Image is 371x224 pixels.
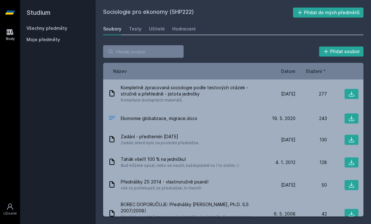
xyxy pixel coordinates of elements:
a: Testy [129,23,141,35]
div: 130 [296,137,327,143]
span: [DATE] [281,91,296,97]
div: Uživatel [3,211,17,216]
span: Kompilace dostupných materiálů. [121,97,262,103]
span: Přednášky ZS 2014 - vlastnoručně psané! [121,179,208,185]
span: Buď můžete opsat, nebo se naučit, každopádně na 1 to stačilo :) [121,162,239,169]
a: Study [1,25,19,44]
span: 19. 5. 2020 [272,115,296,122]
span: Zadání - předtermín [DATE] [121,134,199,140]
span: Kompletně zpracovaná sociologie podle testových otázek - stručně a přehledně - jistota jedničky [121,85,262,97]
div: Hodnocení [172,26,196,32]
span: [DATE] [281,137,296,143]
span: 4. 1. 2012 [275,159,296,166]
div: Study [6,36,15,41]
input: Hledej soubor [103,45,184,58]
span: BOREC DOPORUČUJE: Přednášky [PERSON_NAME], Ph.D. (LS 2007/2008) [121,201,262,214]
span: Zadání, které bylo na poslední přednášce. [121,140,199,146]
a: Učitelé [149,23,165,35]
span: 6. 5. 2008 [274,211,296,217]
a: Hodnocení [172,23,196,35]
div: 128 [296,159,327,166]
a: Všechny předměty [26,25,67,31]
div: 243 [296,115,327,122]
div: 50 [296,182,327,188]
div: Soubory [103,26,121,32]
div: Učitelé [149,26,165,32]
span: vše co potřebuješ ze přednášek, to hlavní!! [121,185,208,191]
a: Soubory [103,23,121,35]
span: [DATE] [281,182,296,188]
div: DOCX [108,114,116,123]
span: Stažení [306,68,322,74]
div: 42 [296,211,327,217]
button: Datum [281,68,296,74]
div: Testy [129,26,141,32]
div: 277 [296,91,327,97]
h2: Sociologie pro ekonomy (5HP222) [103,8,293,18]
button: Stažení [306,68,327,74]
button: Přidat do mých předmětů [293,8,364,18]
span: Moje předměty [26,36,60,43]
span: Ekonomie globalizace, migrace.docx [121,115,197,122]
button: Přidat soubor [319,46,364,57]
button: Název [113,68,127,74]
a: Uživatel [1,200,19,219]
span: Tahák vše!!! 100 % na jedničku! [121,156,239,162]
